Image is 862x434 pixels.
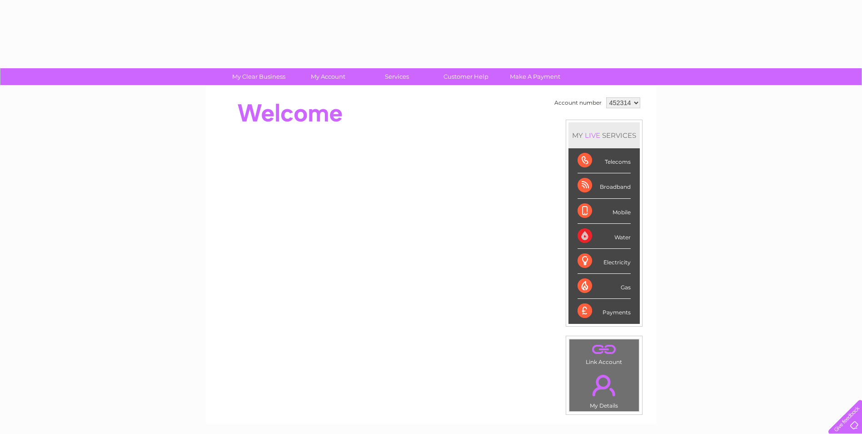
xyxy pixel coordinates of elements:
div: Telecoms [578,148,631,173]
td: Account number [552,95,604,111]
a: My Account [290,68,365,85]
div: Gas [578,274,631,299]
div: Broadband [578,173,631,198]
div: Mobile [578,199,631,224]
div: LIVE [583,131,602,140]
div: MY SERVICES [568,122,640,148]
a: . [572,369,637,401]
div: Electricity [578,249,631,274]
td: Link Account [569,339,639,368]
div: Payments [578,299,631,323]
td: My Details [569,367,639,412]
div: Water [578,224,631,249]
a: My Clear Business [221,68,296,85]
a: . [572,342,637,358]
a: Customer Help [429,68,503,85]
a: Make A Payment [498,68,573,85]
a: Services [359,68,434,85]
